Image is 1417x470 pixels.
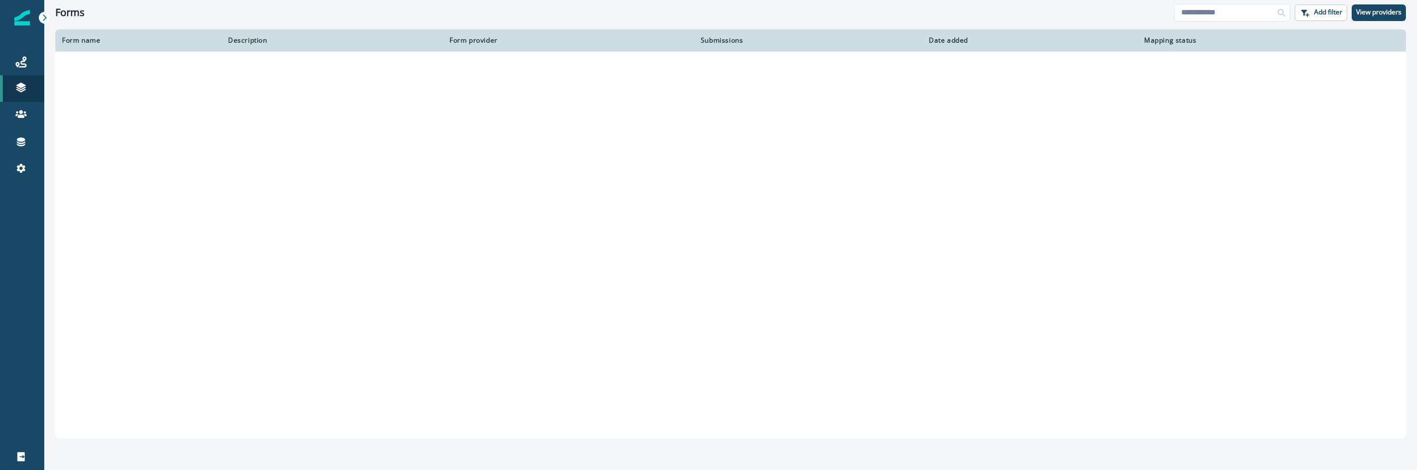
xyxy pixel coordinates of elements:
[62,36,215,45] div: Form name
[929,36,1131,45] div: Date added
[1356,8,1402,16] p: View providers
[55,7,85,19] h1: Forms
[1314,8,1342,16] p: Add filter
[1295,4,1347,21] button: Add filter
[1352,4,1406,21] button: View providers
[1144,36,1399,45] div: Mapping status
[449,36,687,45] div: Form provider
[701,36,916,45] div: Submissions
[228,36,436,45] div: Description
[14,10,30,25] img: Inflection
